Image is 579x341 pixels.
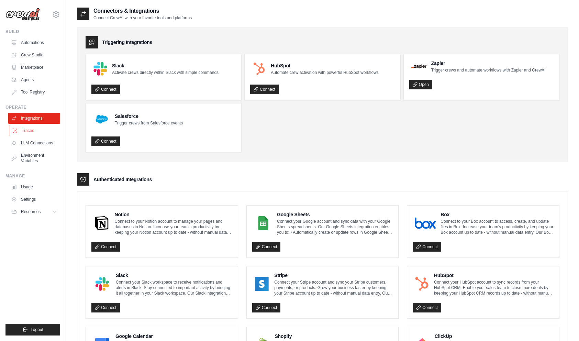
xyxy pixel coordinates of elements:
[431,67,546,73] p: Trigger crews and automate workflows with Zapier and CrewAI
[112,62,219,69] h4: Slack
[9,125,61,136] a: Traces
[8,206,60,217] button: Resources
[8,62,60,73] a: Marketplace
[274,279,393,296] p: Connect your Stripe account and sync your Stripe customers, payments, or products. Grow your busi...
[93,216,110,230] img: Notion Logo
[277,211,393,218] h4: Google Sheets
[93,15,192,21] p: Connect CrewAI with your favorite tools and platforms
[116,272,232,279] h4: Slack
[5,29,60,34] div: Build
[5,324,60,335] button: Logout
[435,333,554,340] h4: ClickUp
[5,104,60,110] div: Operate
[91,136,120,146] a: Connect
[252,303,281,312] a: Connect
[274,272,393,279] h4: Stripe
[115,120,183,126] p: Trigger crews from Salesforce events
[250,85,279,94] a: Connect
[8,113,60,124] a: Integrations
[31,327,43,332] span: Logout
[413,303,441,312] a: Connect
[115,333,232,340] h4: Google Calendar
[8,74,60,85] a: Agents
[252,242,281,252] a: Connect
[116,279,232,296] p: Connect your Slack workspace to receive notifications and alerts in Slack. Stay connected to impo...
[115,113,183,120] h4: Salesforce
[434,272,554,279] h4: HubSpot
[8,37,60,48] a: Automations
[441,219,554,235] p: Connect to your Box account to access, create, and update files in Box. Increase your team’s prod...
[271,70,378,75] p: Automate crew activation with powerful HubSpot workflows
[413,242,441,252] a: Connect
[93,62,107,76] img: Slack Logo
[8,181,60,192] a: Usage
[115,211,232,218] h4: Notion
[91,303,120,312] a: Connect
[102,39,152,46] h3: Triggering Integrations
[93,176,152,183] h3: Authenticated Integrations
[5,173,60,179] div: Manage
[93,111,110,128] img: Salesforce Logo
[5,8,40,21] img: Logo
[275,333,393,340] h4: Shopify
[415,277,429,291] img: HubSpot Logo
[8,49,60,60] a: Crew Studio
[431,60,546,67] h4: Zapier
[409,80,432,89] a: Open
[254,277,270,291] img: Stripe Logo
[277,219,393,235] p: Connect your Google account and sync data with your Google Sheets spreadsheets. Our Google Sheets...
[411,64,426,68] img: Zapier Logo
[441,211,554,218] h4: Box
[93,7,192,15] h2: Connectors & Integrations
[415,216,436,230] img: Box Logo
[91,242,120,252] a: Connect
[91,85,120,94] a: Connect
[8,87,60,98] a: Tool Registry
[434,279,554,296] p: Connect your HubSpot account to sync records from your HubSpot CRM. Enable your sales team to clo...
[93,277,111,291] img: Slack Logo
[115,219,232,235] p: Connect to your Notion account to manage your pages and databases in Notion. Increase your team’s...
[8,137,60,148] a: LLM Connections
[21,209,41,214] span: Resources
[252,62,266,76] img: HubSpot Logo
[112,70,219,75] p: Activate crews directly within Slack with simple commands
[8,150,60,166] a: Environment Variables
[8,194,60,205] a: Settings
[271,62,378,69] h4: HubSpot
[254,216,272,230] img: Google Sheets Logo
